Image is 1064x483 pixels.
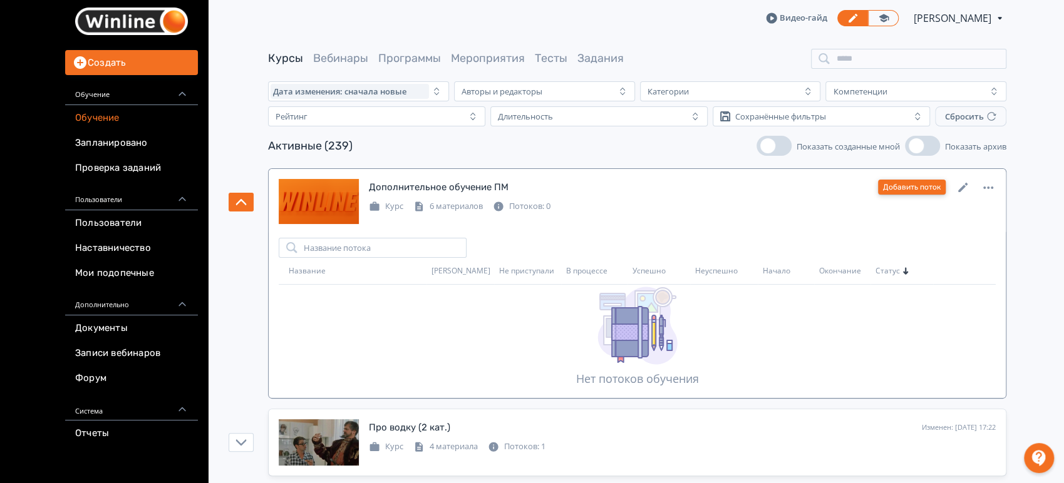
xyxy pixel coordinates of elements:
[268,81,449,101] button: Дата изменения: сначала новые
[488,440,545,453] div: Потоков: 1
[713,106,930,126] button: Сохранённые фильтры
[65,155,198,180] a: Проверка заданий
[65,260,198,285] a: Мои подопечные
[922,422,996,433] div: Изменен: [DATE] 17:22
[289,266,326,277] span: Название
[378,51,441,65] a: Программы
[369,420,450,435] div: Про водку (2 кат.)
[878,180,946,195] button: Добавить поток
[273,86,406,96] span: Дата изменения: сначала новые
[914,11,993,26] span: Дарья Клочкова
[498,111,553,121] div: Длительность
[945,141,1006,152] span: Показать архив
[65,210,198,235] a: Пользователи
[695,266,757,277] div: Неуспешно
[633,266,690,277] div: Успешно
[268,51,303,65] a: Курсы
[825,81,1006,101] button: Компетенции
[535,51,567,65] a: Тесты
[268,138,353,155] div: Активные (239)
[369,180,509,195] div: Дополнительное обучение ПМ
[577,51,624,65] a: Задания
[313,51,368,65] a: Вебинары
[268,106,485,126] button: Рейтинг
[868,10,899,26] a: Переключиться в режим ученика
[65,180,198,210] div: Пользователи
[431,266,493,277] div: [PERSON_NAME]
[566,266,628,277] div: В процессе
[65,285,198,315] div: Дополнительно
[735,111,826,121] div: Сохранённые фильтры
[75,8,188,35] img: https://files.teachbase.ru/system/accounts/17824/logos/medium/d1d72a04480499d475272cdcb9144f203d8...
[369,200,403,213] div: Курс
[454,81,635,101] button: Авторы и редакторы
[493,200,550,213] div: Потоков: 0
[451,51,525,65] a: Мероприятия
[797,141,900,152] span: Показать созданные мной
[766,12,827,24] a: Видео-гайд
[490,106,708,126] button: Длительность
[833,86,887,96] div: Компетенции
[276,111,307,121] div: Рейтинг
[462,86,542,96] div: Авторы и редакторы
[499,266,561,277] div: Не приступали
[648,86,689,96] div: Категории
[65,50,198,75] button: Создать
[65,315,198,340] a: Документы
[65,390,198,420] div: Система
[65,75,198,105] div: Обучение
[763,266,790,277] span: Начало
[640,81,821,101] button: Категории
[413,440,478,453] div: 4 материала
[413,200,483,213] div: 6 материалов
[65,105,198,130] a: Обучение
[65,420,198,445] a: Отчеты
[279,370,995,387] div: Нет потоков обучения
[65,130,198,155] a: Запланировано
[65,235,198,260] a: Наставничество
[65,340,198,365] a: Записи вебинаров
[819,266,861,277] span: Окончание
[875,266,900,277] span: Статус
[65,365,198,390] a: Форум
[369,440,403,453] div: Курс
[935,106,1006,126] button: Сбросить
